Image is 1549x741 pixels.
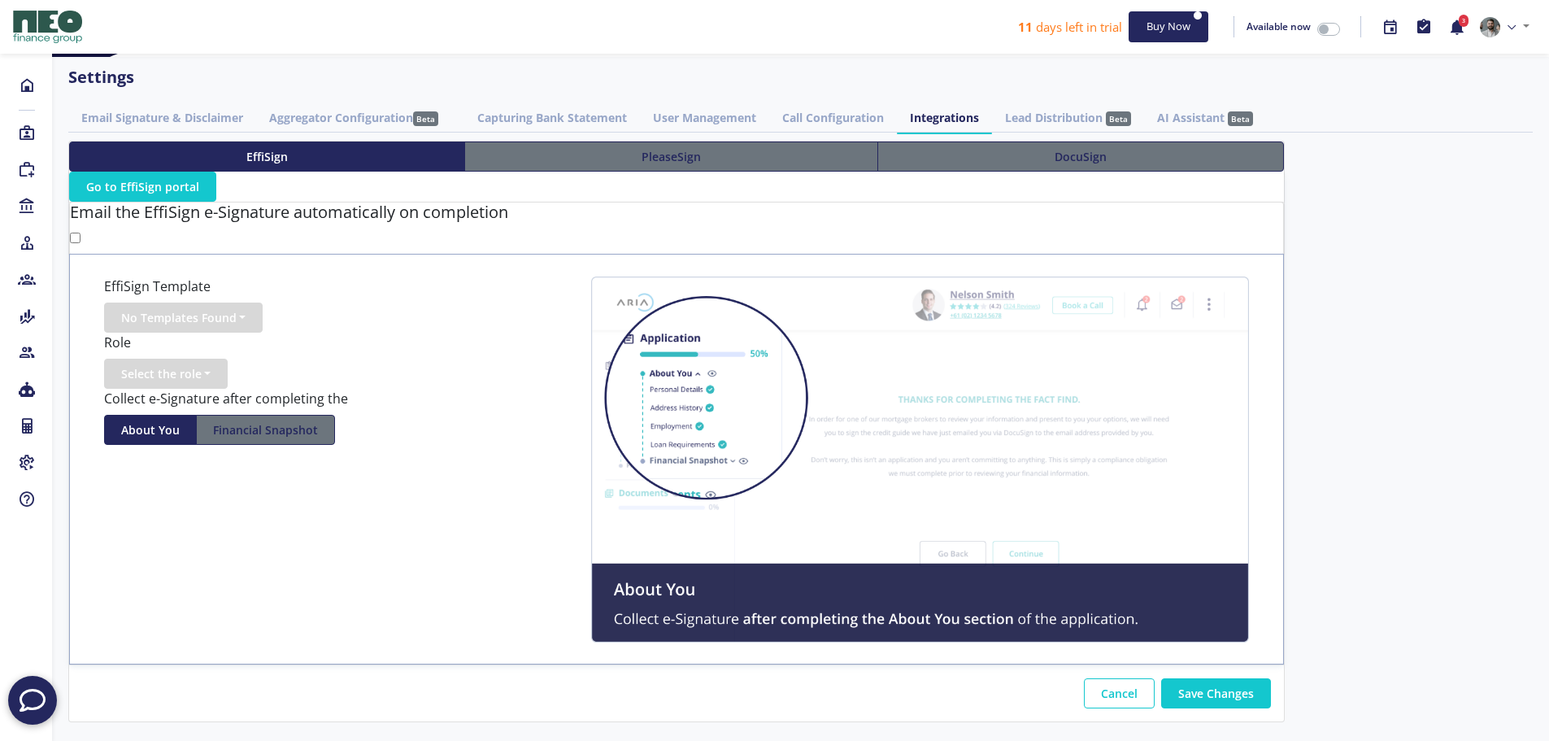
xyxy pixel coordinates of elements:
[104,277,211,296] label: EffiSign Template
[104,333,131,352] label: Role
[464,142,878,172] button: PleaseSign
[1106,111,1131,126] span: Beta
[121,310,237,325] span: No Templates Found
[68,65,1533,89] span: Settings
[1018,19,1033,35] b: 11
[1144,102,1266,133] a: AI Assistant
[104,303,263,333] button: No Templates Found
[104,415,197,445] button: About You
[1161,678,1271,708] button: Save Changes
[69,142,1284,172] div: e-signature type
[256,102,464,133] a: Aggregator Configuration
[69,142,465,172] button: EffiSign
[104,389,348,408] label: Collect e-Signature after completing the
[1084,678,1155,708] button: Cancel
[1480,17,1500,37] img: ceab9962-f53a-4a4c-b662-f88c25731889-638947245217280923.png
[69,172,216,202] button: Go to EffiSign portal
[877,142,1284,172] button: DocuSign
[1459,15,1469,27] span: 3
[992,102,1144,133] a: Lead Distribution
[1247,20,1311,33] span: Available now
[121,366,202,381] span: Select the role
[68,102,256,133] a: Email Signature & Disclaimer
[70,203,1283,222] h5: Email the EffiSign e-Signature automatically on completion
[104,359,228,389] button: Select the role
[769,102,897,133] a: Call Configuration
[104,415,335,445] div: Basic example
[640,102,769,133] a: User Management
[13,11,82,43] img: 059dacac-a416-4b02-9db2-f97d6e9caa03-638947246969908673.png
[1440,10,1473,45] button: 3
[464,102,640,133] a: Capturing Bank Statement
[1036,19,1122,35] span: days left in trial
[413,111,438,126] span: Beta
[196,415,335,445] button: Financial Snapshot
[897,102,992,133] a: Integrations
[1228,111,1253,126] span: Beta
[1129,11,1208,42] button: Buy Now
